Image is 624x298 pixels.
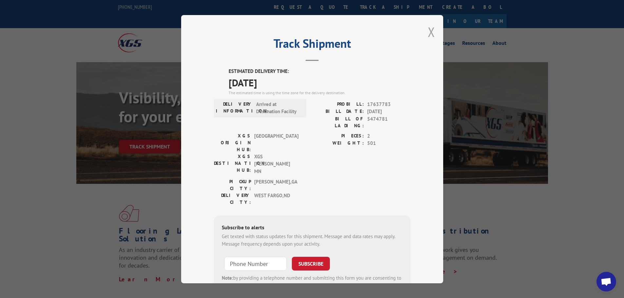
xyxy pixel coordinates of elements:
[214,39,410,51] h2: Track Shipment
[367,132,410,140] span: 2
[214,178,251,192] label: PICKUP CITY:
[312,115,364,129] label: BILL OF LADING:
[254,178,298,192] span: [PERSON_NAME] , GA
[367,115,410,129] span: 5474781
[254,132,298,153] span: [GEOGRAPHIC_DATA]
[222,275,233,281] strong: Note:
[222,233,403,248] div: Get texted with status updates for this shipment. Message and data rates may apply. Message frequ...
[596,272,616,291] div: Open chat
[312,132,364,140] label: PIECES:
[312,140,364,147] label: WEIGHT:
[222,274,403,297] div: by providing a telephone number and submitting this form you are consenting to be contacted by SM...
[256,100,300,115] span: Arrived at Destination Facility
[367,140,410,147] span: 501
[254,192,298,206] span: WEST FARGO , ND
[214,132,251,153] label: XGS ORIGIN HUB:
[367,108,410,115] span: [DATE]
[214,192,251,206] label: DELIVERY CITY:
[214,153,251,175] label: XGS DESTINATION HUB:
[229,75,410,90] span: [DATE]
[312,108,364,115] label: BILL DATE:
[224,257,287,271] input: Phone Number
[229,68,410,75] label: ESTIMATED DELIVERY TIME:
[292,257,330,271] button: SUBSCRIBE
[229,90,410,96] div: The estimated time is using the time zone for the delivery destination.
[428,23,435,41] button: Close modal
[216,100,253,115] label: DELIVERY INFORMATION:
[222,223,403,233] div: Subscribe to alerts
[312,100,364,108] label: PROBILL:
[367,100,410,108] span: 17637783
[254,153,298,175] span: XGS [PERSON_NAME] MN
